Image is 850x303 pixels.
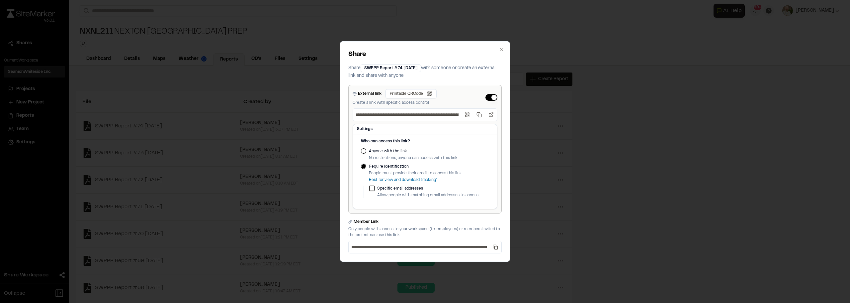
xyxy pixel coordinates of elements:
label: Specific email addresses [377,186,489,192]
p: Allow people with matching email addresses to access [377,192,489,198]
label: Anyone with the link [369,148,458,154]
p: Create a link with specific access control [353,100,437,106]
label: Member Link [354,219,379,225]
h3: Settings [357,126,493,132]
h4: Who can access this link? [361,138,489,144]
p: Best for view and download tracking* [369,177,462,183]
label: Require identification [369,164,462,170]
p: Only people with access to your workspace (i.e. employees) or members invited to the project can ... [348,226,502,238]
p: No restrictions, anyone can access with this link [369,155,458,161]
p: People must provide their email to access this link [369,170,462,176]
p: Share with someone or create an external link and share with anyone [348,64,502,79]
div: SWPPP Report #74 [DATE] [361,64,421,72]
label: External link [358,91,382,97]
h2: Share [348,50,502,60]
button: Printable QRCode [385,89,437,98]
